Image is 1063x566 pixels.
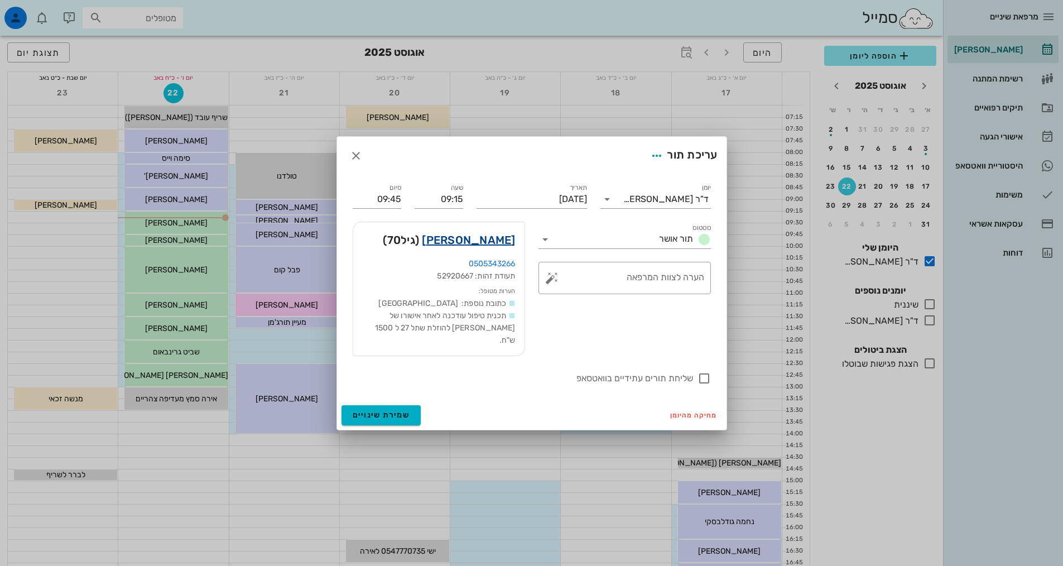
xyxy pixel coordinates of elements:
[701,184,711,192] label: יומן
[647,146,717,166] div: עריכת תור
[387,233,401,247] span: 70
[362,270,516,282] div: תעודת זהות: 52920667
[600,190,711,208] div: יומןד"ר [PERSON_NAME]
[389,184,401,192] label: סיום
[692,224,711,232] label: סטטוס
[378,299,506,308] span: כתובת נוספת: [GEOGRAPHIC_DATA]
[450,184,463,192] label: שעה
[373,311,516,345] span: תכנית טיפול עודכנה לאחר אישורו של [PERSON_NAME] להוזלת שתל 27 ל 1500 ש"ח.
[383,231,419,249] span: (גיל )
[666,407,722,423] button: מחיקה מהיומן
[469,259,516,268] a: 0505343266
[353,410,410,420] span: שמירת שינויים
[659,233,693,244] span: תור אושר
[341,405,421,425] button: שמירת שינויים
[569,184,587,192] label: תאריך
[422,231,515,249] a: [PERSON_NAME]
[479,287,515,295] small: הערות מטופל:
[623,194,709,204] div: ד"ר [PERSON_NAME]
[538,231,711,248] div: סטטוסתור אושר
[353,373,693,384] label: שליחת תורים עתידיים בוואטסאפ
[670,411,718,419] span: מחיקה מהיומן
